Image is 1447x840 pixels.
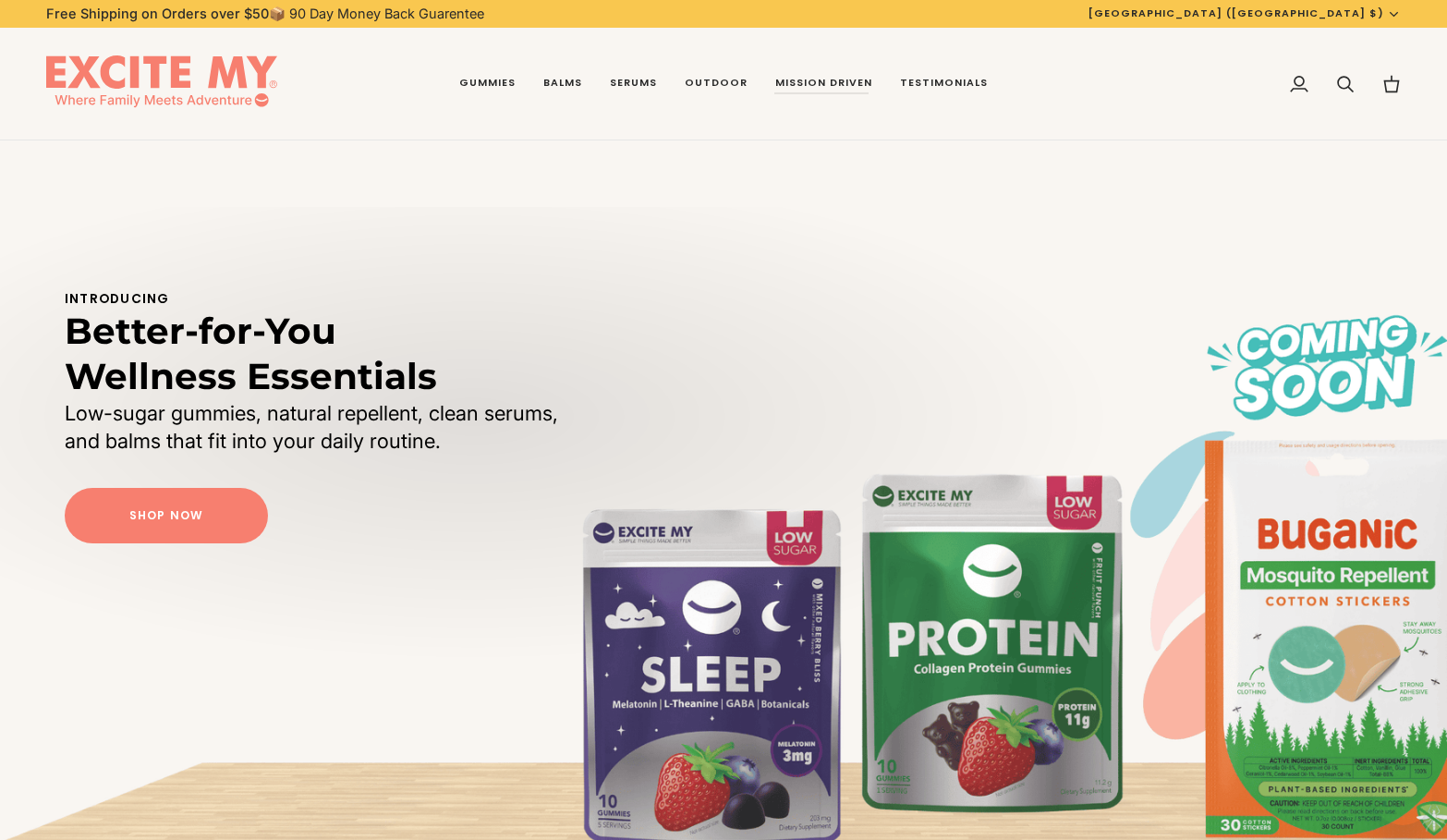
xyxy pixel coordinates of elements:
[65,488,268,543] a: Shop Now
[46,55,277,113] img: EXCITE MY®
[671,28,761,140] a: Outdoor
[543,76,582,91] span: Balms
[900,76,988,91] span: Testimonials
[596,28,671,140] a: Serums
[459,76,516,91] span: Gummies
[46,4,484,24] p: 📦 90 Day Money Back Guarentee
[761,28,886,140] a: Mission Driven
[46,6,269,21] strong: Free Shipping on Orders over $50
[529,28,596,140] a: Balms
[1075,6,1415,21] button: [GEOGRAPHIC_DATA] ([GEOGRAPHIC_DATA] $)
[886,28,1002,140] a: Testimonials
[685,76,748,91] span: Outdoor
[610,76,657,91] span: Serums
[1129,611,1432,759] div: EXCITE MY BOT says "Welcome 👋 I have a special 10% off promo code just for you! Click to get code...
[445,28,529,140] a: Gummies
[775,76,872,91] span: Mission Driven
[1373,766,1432,825] iframe: Button to launch messaging window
